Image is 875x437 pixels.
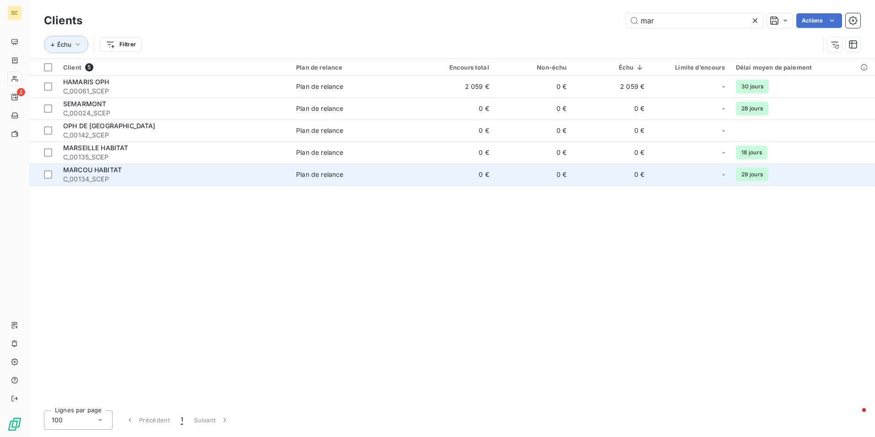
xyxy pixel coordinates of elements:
span: - [722,82,725,91]
td: 0 € [572,98,650,120]
div: Non-échu [500,64,567,71]
td: 0 € [417,164,495,186]
img: Logo LeanPay [7,417,22,432]
span: MARSEILLE HABITAT [63,144,129,152]
span: - [722,126,725,135]
div: Plan de relance [296,82,343,91]
div: Délai moyen de paiement [736,64,870,71]
span: 5 [85,63,93,71]
span: - [722,148,725,157]
td: 0 € [495,120,573,142]
span: C_00024_SCEP [63,109,285,118]
td: 0 € [572,142,650,164]
td: 2 059 € [417,76,495,98]
span: C_00061_SCEP [63,87,285,96]
span: OPH DE [GEOGRAPHIC_DATA] [63,122,156,130]
td: 0 € [417,98,495,120]
div: Plan de relance [296,148,343,157]
h3: Clients [44,12,82,29]
td: 0 € [495,164,573,186]
button: Filtrer [100,37,142,52]
div: Plan de relance [296,104,343,113]
td: 0 € [495,142,573,164]
span: C_00142_SCEP [63,131,285,140]
button: Actions [796,13,842,28]
span: 1 [181,415,183,425]
td: 2 059 € [572,76,650,98]
td: 0 € [417,142,495,164]
span: 29 jours [736,168,768,181]
iframe: Intercom live chat [844,406,866,428]
span: 2 [17,88,25,96]
button: Précédent [120,410,175,430]
span: 30 jours [736,80,769,93]
span: 100 [52,415,63,425]
button: 1 [175,410,189,430]
div: Encours total [422,64,489,71]
span: MARCOU HABITAT [63,166,122,174]
div: Limite d’encours [655,64,725,71]
span: C_00134_SCEP [63,175,285,184]
div: Plan de relance [296,64,411,71]
span: Échu [57,41,71,48]
span: C_00135_SCEP [63,153,285,162]
span: 18 jours [736,146,767,159]
td: 0 € [417,120,495,142]
span: - [722,170,725,179]
div: SC [7,5,22,20]
td: 0 € [572,120,650,142]
input: Rechercher [626,13,763,28]
td: 0 € [495,76,573,98]
span: SEMARMONT [63,100,106,108]
span: - [722,104,725,113]
div: Plan de relance [296,170,343,179]
div: Échu [578,64,644,71]
div: Plan de relance [296,126,343,135]
button: Suivant [189,410,235,430]
td: 0 € [495,98,573,120]
button: Échu [44,36,88,53]
td: 0 € [572,164,650,186]
span: 28 jours [736,102,768,115]
span: Client [63,64,81,71]
span: HAMARIS OPH [63,78,109,86]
